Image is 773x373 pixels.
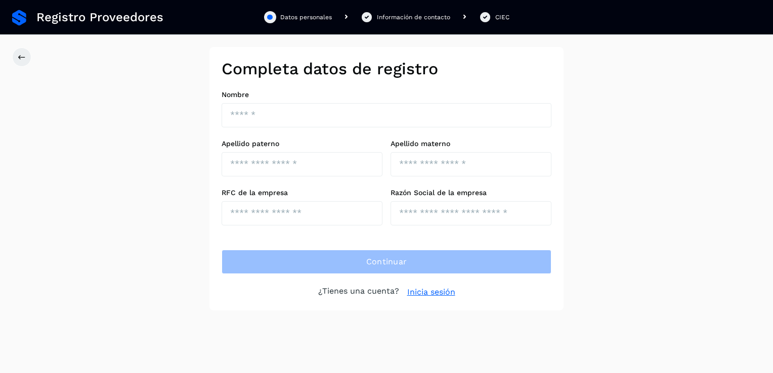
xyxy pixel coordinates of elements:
div: Información de contacto [377,13,450,22]
label: Apellido materno [391,139,551,148]
div: Datos personales [280,13,332,22]
h2: Completa datos de registro [222,59,551,78]
label: Apellido paterno [222,139,382,148]
span: Continuar [366,256,407,267]
span: Registro Proveedores [36,10,163,25]
label: Razón Social de la empresa [391,189,551,197]
button: Continuar [222,250,551,274]
a: Inicia sesión [407,286,455,298]
label: Nombre [222,90,551,99]
p: ¿Tienes una cuenta? [318,286,399,298]
div: CIEC [495,13,509,22]
label: RFC de la empresa [222,189,382,197]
